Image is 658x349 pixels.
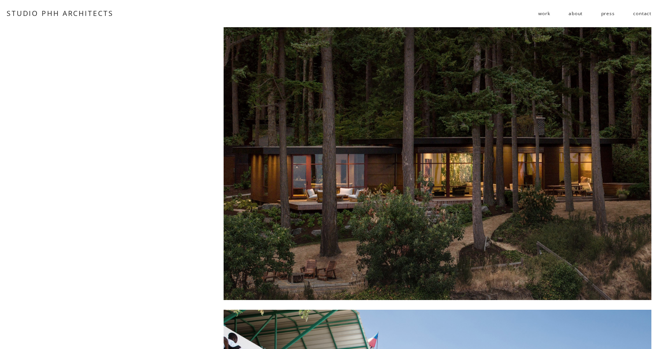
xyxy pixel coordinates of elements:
a: contact [633,7,651,20]
a: press [601,7,615,20]
span: work [538,8,550,19]
a: about [569,7,583,20]
a: STUDIO PHH ARCHITECTS [7,9,114,18]
a: folder dropdown [538,7,550,20]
